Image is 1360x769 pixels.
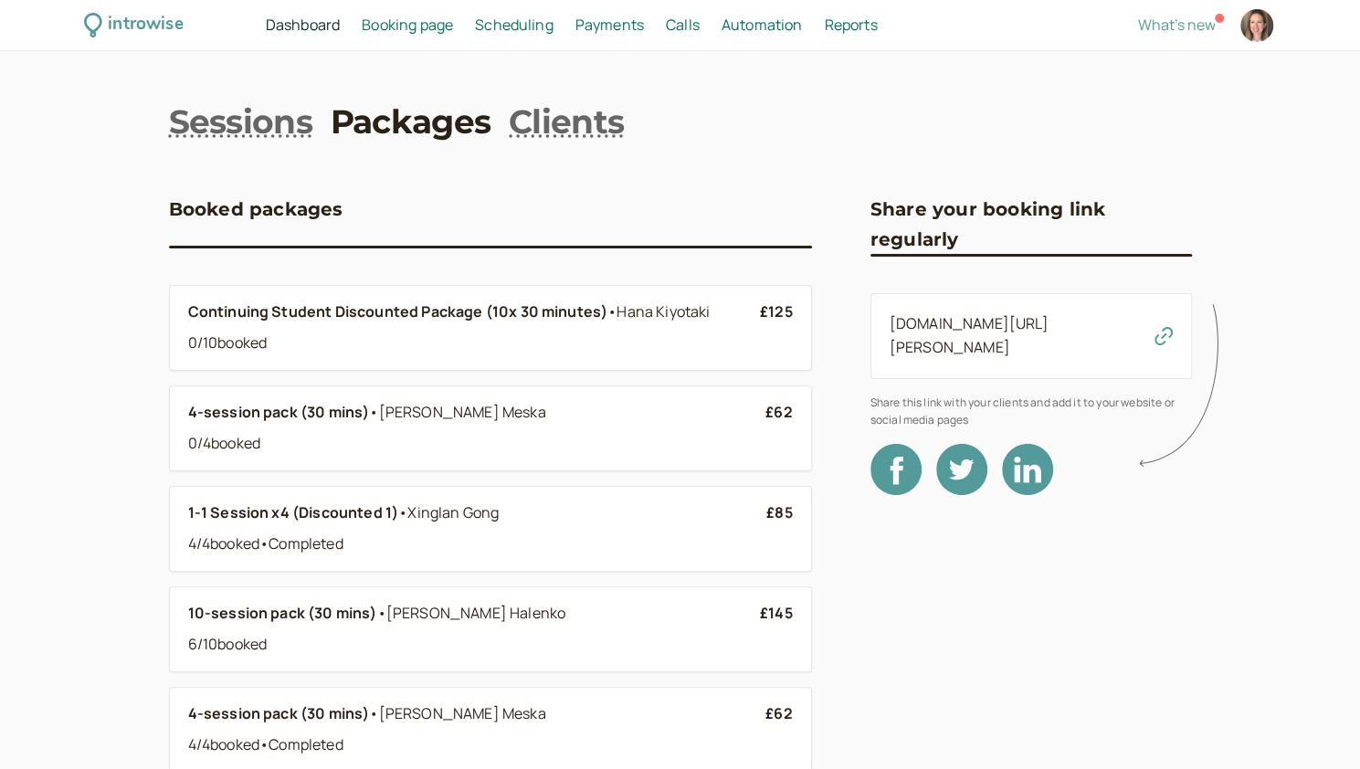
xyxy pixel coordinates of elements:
[369,703,378,723] span: •
[1238,6,1276,45] a: Account
[266,14,340,37] a: Dashboard
[398,502,407,522] span: •
[369,402,378,422] span: •
[188,602,793,657] a: 10-session pack (30 mins)•[PERSON_NAME] Halenko 6/10booked£145
[379,703,546,723] span: [PERSON_NAME] Meska
[362,14,453,37] a: Booking page
[1269,681,1360,769] iframe: Chat Widget
[760,603,793,623] b: £145
[760,301,793,321] b: £125
[169,195,343,224] h3: Booked packages
[379,402,546,422] span: [PERSON_NAME] Meska
[108,11,183,39] div: introwise
[765,402,792,422] b: £62
[362,15,453,35] span: Booking page
[765,703,792,723] b: £62
[188,603,377,623] b: 10-session pack (30 mins)
[722,14,803,37] a: Automation
[331,99,490,144] a: Packages
[722,15,803,35] span: Automation
[377,603,386,623] span: •
[188,402,370,422] b: 4-session pack (30 mins)
[188,702,793,757] a: 4-session pack (30 mins)•[PERSON_NAME] Meska 4/4booked•Completed£62
[575,15,644,35] span: Payments
[766,502,792,522] b: £85
[870,195,1192,254] h3: Share your booking link regularly
[188,733,766,757] div: 4 / 4 booked Completed
[259,734,269,754] span: •
[266,15,340,35] span: Dashboard
[607,301,617,321] span: •
[188,300,793,355] a: Continuing Student Discounted Package (10x 30 minutes)•Hana Kiyotaki 0/10booked£125
[666,14,700,37] a: Calls
[188,432,766,456] div: 0 / 4 booked
[1138,16,1216,33] button: What's new
[407,502,499,522] span: Xinglan Gong
[188,633,760,657] div: 6 / 10 booked
[475,15,553,35] span: Scheduling
[617,301,710,321] span: Hana Kiyotaki
[188,401,793,456] a: 4-session pack (30 mins)•[PERSON_NAME] Meska 0/4booked£62
[169,99,312,144] a: Sessions
[824,14,877,37] a: Reports
[386,603,565,623] span: [PERSON_NAME] Halenko
[1138,15,1216,35] span: What's new
[870,394,1192,429] span: Share this link with your clients and add it to your website or social media pages
[188,532,767,556] div: 4 / 4 booked Completed
[890,313,1049,357] a: [DOMAIN_NAME][URL][PERSON_NAME]
[188,332,760,355] div: 0 / 10 booked
[188,703,370,723] b: 4-session pack (30 mins)
[824,15,877,35] span: Reports
[188,501,793,556] a: 1-1 Session x4 (Discounted 1)•Xinglan Gong 4/4booked•Completed£85
[509,99,624,144] a: Clients
[575,14,644,37] a: Payments
[188,301,608,321] b: Continuing Student Discounted Package (10x 30 minutes)
[188,502,399,522] b: 1-1 Session x4 (Discounted 1)
[666,15,700,35] span: Calls
[84,11,184,39] a: introwise
[475,14,553,37] a: Scheduling
[259,533,269,553] span: •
